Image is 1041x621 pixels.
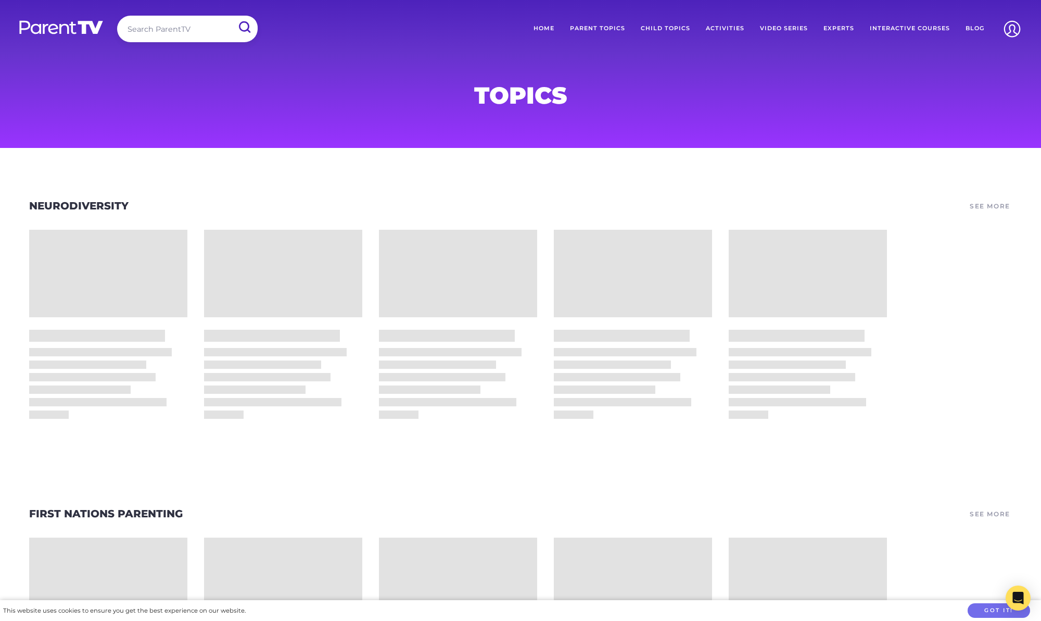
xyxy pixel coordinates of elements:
[231,16,258,39] input: Submit
[698,16,752,42] a: Activities
[3,605,246,616] div: This website uses cookies to ensure you get the best experience on our website.
[270,85,771,106] h1: Topics
[29,507,183,520] a: First Nations Parenting
[816,16,862,42] a: Experts
[968,603,1030,618] button: Got it!
[117,16,258,42] input: Search ParentTV
[18,20,104,35] img: parenttv-logo-white.4c85aaf.svg
[752,16,816,42] a: Video Series
[999,16,1025,42] img: Account
[862,16,958,42] a: Interactive Courses
[968,506,1012,521] a: See More
[562,16,633,42] a: Parent Topics
[29,200,129,212] a: Neurodiversity
[1006,586,1031,611] div: Open Intercom Messenger
[526,16,562,42] a: Home
[633,16,698,42] a: Child Topics
[958,16,992,42] a: Blog
[968,199,1012,214] a: See More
